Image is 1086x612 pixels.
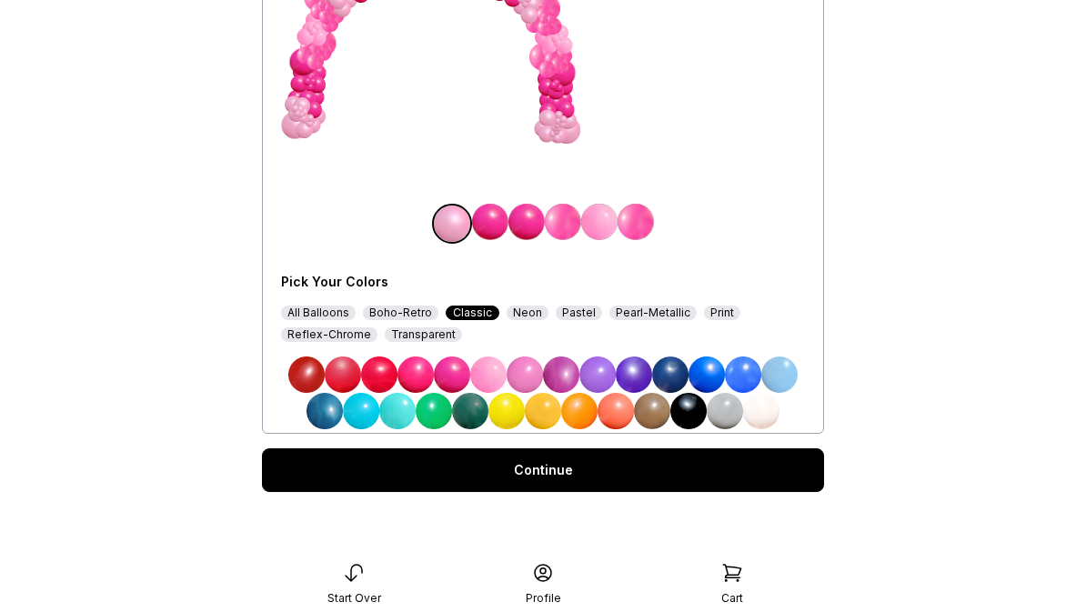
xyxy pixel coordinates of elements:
div: All Balloons [281,306,356,320]
div: Print [704,306,740,320]
div: Pearl-Metallic [609,306,697,320]
div: Reflex-Chrome [281,327,377,342]
div: Transparent [385,327,462,342]
div: Pastel [556,306,602,320]
div: Boho-Retro [363,306,438,320]
div: Neon [507,306,548,320]
div: Classic [446,306,499,320]
div: Start Over [327,591,381,606]
div: Profile [526,591,561,606]
a: Continue [262,448,824,492]
div: Pick Your Colors [281,273,596,291]
div: Cart [721,591,743,606]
